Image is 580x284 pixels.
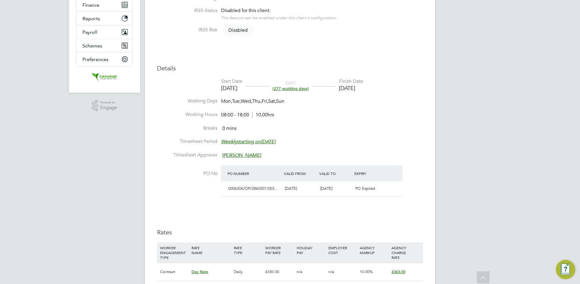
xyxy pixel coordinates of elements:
[222,152,261,158] span: [PERSON_NAME]
[252,98,262,104] span: Thu,
[157,64,423,72] h3: Details
[157,170,217,177] label: PO No
[157,138,217,145] label: Timesheet Period
[159,263,190,281] div: Contract
[226,168,282,179] div: PO Number
[159,242,190,263] div: WORKER ENGAGEMENT TYPE
[221,139,237,145] em: Weekly
[264,242,295,258] div: WORKER PAY RATE
[232,98,241,104] span: Tue,
[157,228,423,236] h3: Rates
[76,72,133,82] a: Go to home page
[339,85,363,92] div: [DATE]
[232,263,264,281] div: Daily
[241,98,252,104] span: Wed,
[269,80,312,91] div: DAYS
[390,242,421,263] div: AGENCY CHARGE RATE
[92,100,118,111] a: Powered byEngage
[221,139,275,145] span: starting on
[100,105,117,110] span: Engage
[157,111,217,118] label: Working Hours
[76,39,133,52] button: Schemes
[228,186,278,191] span: 0006306/OP/2860001/003…
[82,56,108,62] span: Preferences
[157,8,217,14] label: IR35 Status
[82,43,102,49] span: Schemes
[355,186,375,191] span: PO Expired
[282,168,318,179] div: Valid From
[327,242,358,258] div: EMPLOYER COST
[76,53,133,66] button: Preferences
[295,242,327,258] div: HOLIDAY PAY
[157,98,217,104] label: Working Days
[157,125,217,131] label: Breaks
[190,242,232,258] div: RATE NAME
[157,152,217,158] label: Timesheet Approver
[222,125,237,131] span: 0 mins
[276,98,284,104] span: Sun
[262,98,268,104] span: Fri,
[261,139,275,145] em: [DATE]
[100,100,117,105] span: Powered by
[157,27,217,33] label: IR35 Risk
[222,24,254,36] span: Disabled
[221,14,337,21] div: This feature can be enabled under this client's configuration.
[360,269,373,274] span: 10.00%
[221,85,242,92] div: [DATE]
[221,78,242,85] div: Start Date
[82,29,97,35] span: Payroll
[76,25,133,39] button: Payroll
[221,112,274,118] div: 08:00 - 18:00
[285,186,297,191] span: [DATE]
[353,168,388,179] div: Expiry
[91,72,118,82] img: carmichael-logo-retina.png
[320,186,332,191] span: [DATE]
[252,112,274,118] span: 10.00hrs
[82,16,100,21] span: Reports
[221,8,270,14] span: Disabled for this client.
[297,269,302,274] span: n/a
[328,269,334,274] span: n/a
[232,242,264,258] div: RATE TYPE
[391,269,405,274] span: £363.00
[264,263,295,281] div: £330.00
[221,98,232,104] span: Mon,
[556,260,575,279] button: Engage Resource Center
[82,2,99,8] span: Finance
[268,98,276,104] span: Sat,
[318,168,353,179] div: Valid To
[192,269,208,274] span: Day Rate
[76,12,133,25] button: Reports
[339,78,363,85] div: Finish Date
[272,86,309,91] span: (277 working days)
[358,242,390,258] div: AGENCY MARKUP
